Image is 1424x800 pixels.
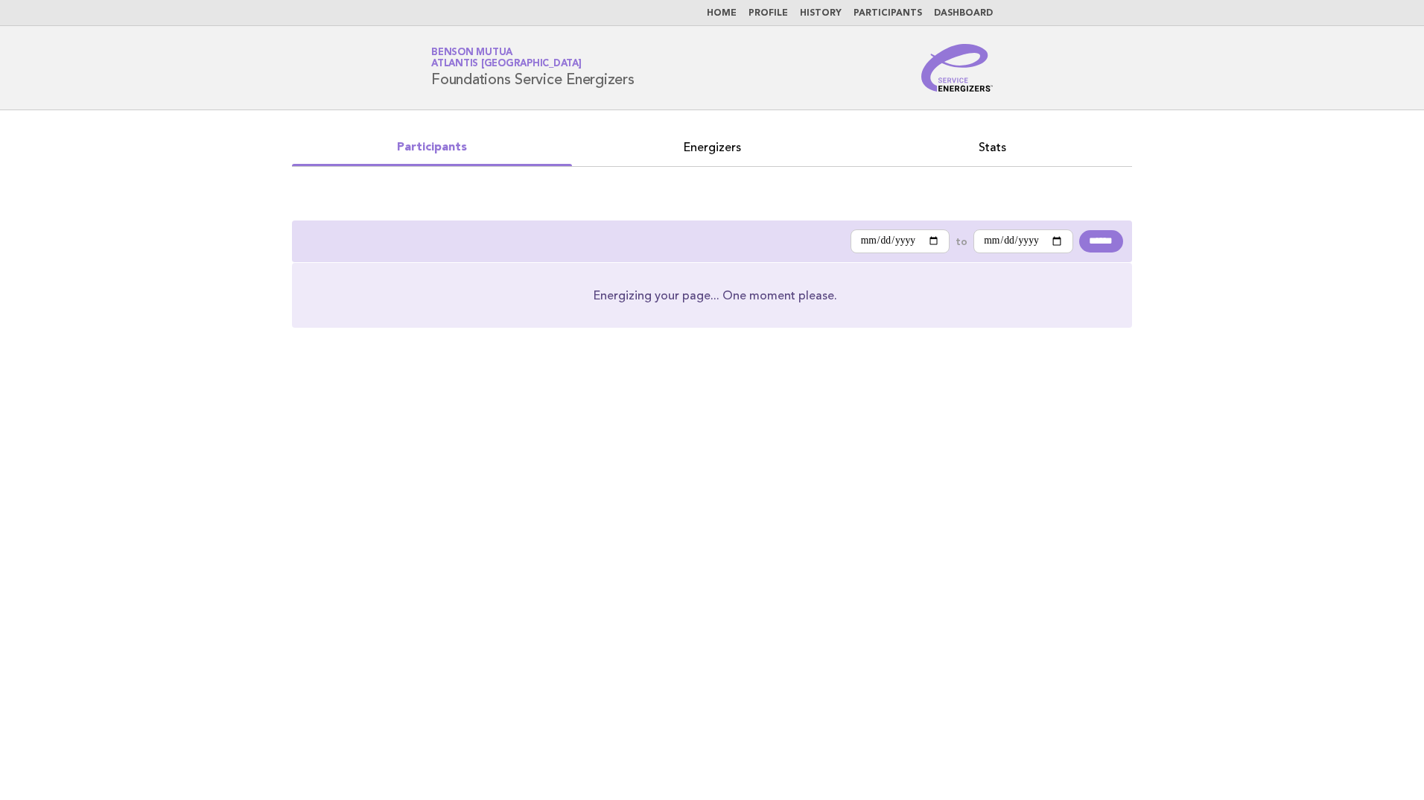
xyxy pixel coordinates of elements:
a: Benson MutuaAtlantis [GEOGRAPHIC_DATA] [431,48,582,69]
a: Participants [292,137,572,158]
h1: Foundations Service Energizers [431,48,635,87]
img: Service Energizers [921,44,993,92]
p: Energizing your page... One moment please. [594,287,837,304]
a: History [800,9,842,18]
label: to [956,235,967,248]
a: Participants [854,9,922,18]
a: Stats [852,137,1132,158]
span: Atlantis [GEOGRAPHIC_DATA] [431,60,582,69]
a: Energizers [572,137,852,158]
a: Dashboard [934,9,993,18]
a: Profile [748,9,788,18]
a: Home [707,9,737,18]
